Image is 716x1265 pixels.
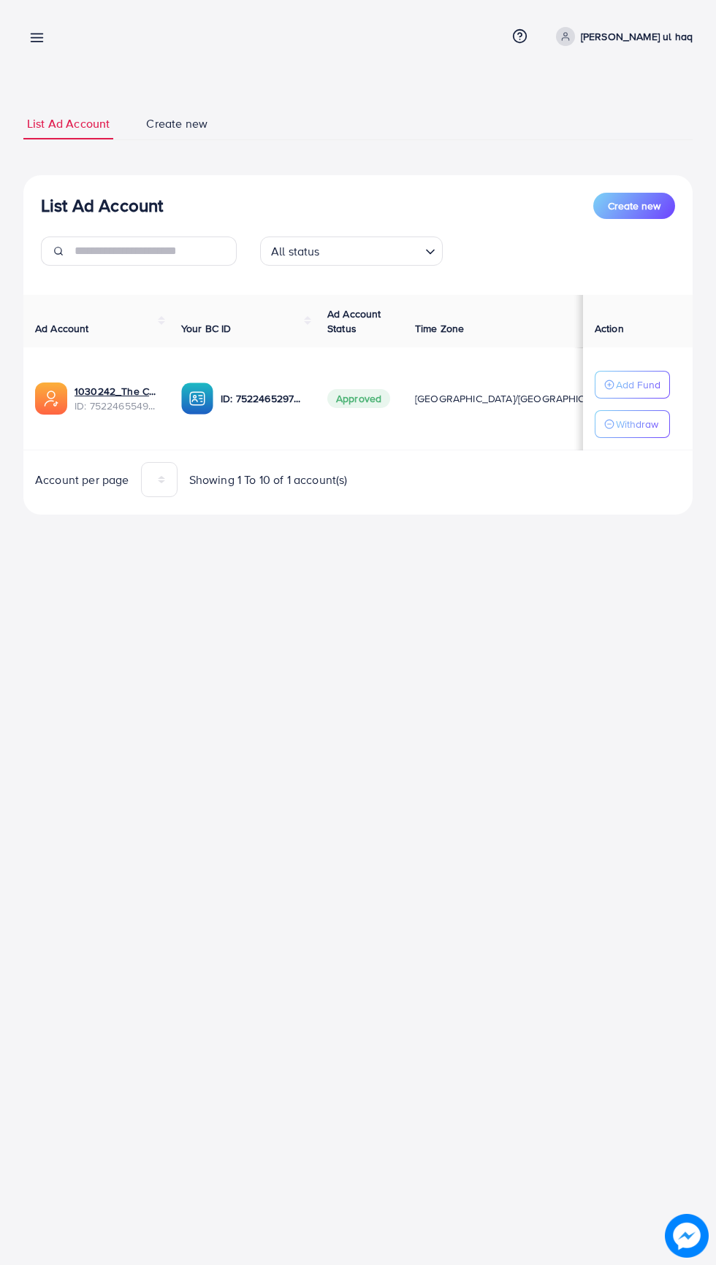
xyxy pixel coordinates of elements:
span: ID: 7522465549293649921 [75,399,158,413]
span: Showing 1 To 10 of 1 account(s) [189,472,348,488]
img: image [665,1214,709,1258]
span: Time Zone [415,321,464,336]
p: ID: 7522465297945837585 [221,390,304,407]
span: All status [268,241,323,262]
span: Ad Account [35,321,89,336]
span: List Ad Account [27,115,110,132]
span: Your BC ID [181,321,232,336]
span: [GEOGRAPHIC_DATA]/[GEOGRAPHIC_DATA] [415,391,618,406]
img: ic-ads-acc.e4c84228.svg [35,382,67,415]
a: 1030242_The Clothing Bazar_1751460503875 [75,384,158,399]
p: Add Fund [616,376,660,393]
a: [PERSON_NAME] ul haq [550,27,693,46]
span: Create new [146,115,207,132]
img: ic-ba-acc.ded83a64.svg [181,382,213,415]
span: Approved [327,389,390,408]
span: Action [595,321,624,336]
p: Withdraw [616,415,658,433]
div: Search for option [260,237,443,266]
span: Ad Account Status [327,307,381,336]
button: Withdraw [595,410,670,438]
div: <span class='underline'>1030242_The Clothing Bazar_1751460503875</span></br>7522465549293649921 [75,384,158,414]
h3: List Ad Account [41,195,163,216]
p: [PERSON_NAME] ul haq [581,28,693,45]
span: Create new [608,199,660,213]
button: Add Fund [595,371,670,399]
button: Create new [593,193,675,219]
span: Account per page [35,472,129,488]
input: Search for option [324,238,419,262]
